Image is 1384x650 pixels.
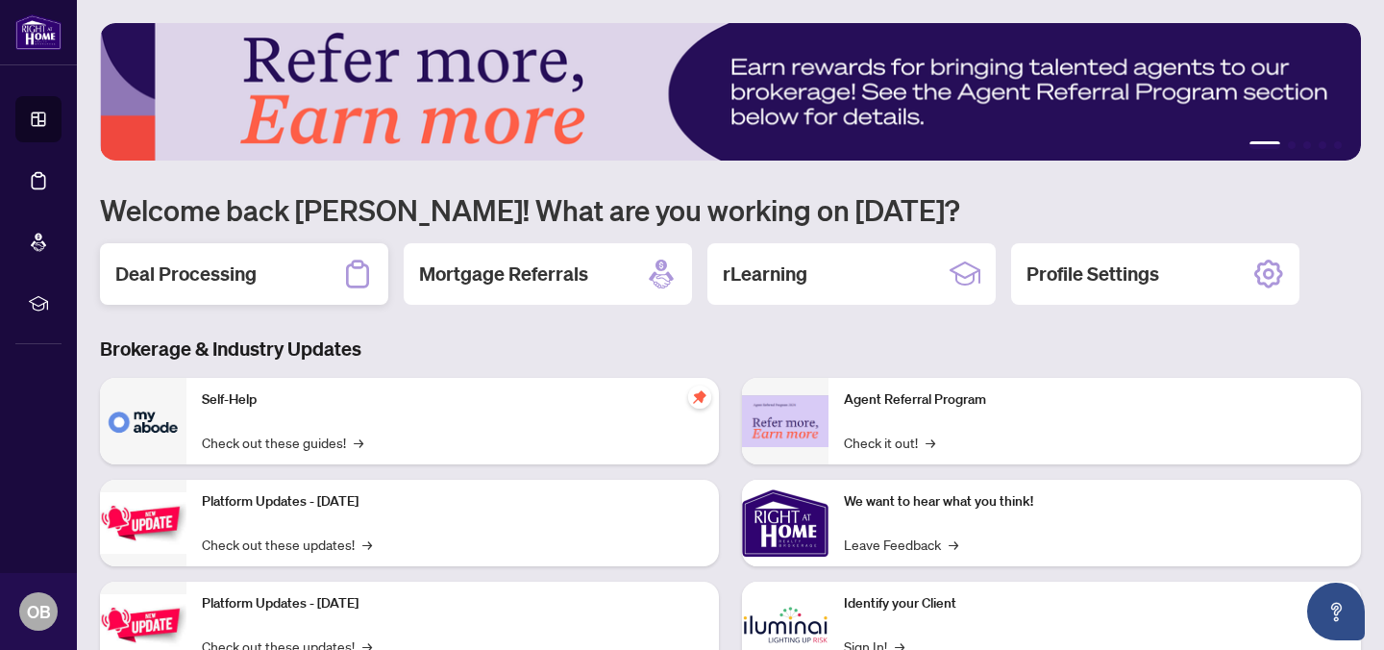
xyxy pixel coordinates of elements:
img: We want to hear what you think! [742,480,828,566]
p: Platform Updates - [DATE] [202,491,704,512]
h3: Brokerage & Industry Updates [100,336,1361,362]
span: → [926,432,935,453]
p: Identify your Client [844,593,1346,614]
span: pushpin [688,386,711,409]
img: Slide 0 [100,23,1361,161]
img: logo [15,14,62,50]
h1: Welcome back [PERSON_NAME]! What are you working on [DATE]? [100,191,1361,228]
h2: Deal Processing [115,261,257,287]
button: 2 [1288,141,1296,149]
img: Self-Help [100,378,186,464]
button: 1 [1249,141,1280,149]
a: Check out these updates!→ [202,534,372,555]
span: → [354,432,363,453]
a: Leave Feedback→ [844,534,958,555]
p: Platform Updates - [DATE] [202,593,704,614]
span: → [949,534,958,555]
h2: Profile Settings [1026,261,1159,287]
span: OB [27,598,51,625]
button: 5 [1334,141,1342,149]
h2: rLearning [723,261,807,287]
p: We want to hear what you think! [844,491,1346,512]
button: 4 [1319,141,1326,149]
button: Open asap [1307,583,1365,640]
p: Agent Referral Program [844,389,1346,411]
img: Agent Referral Program [742,395,828,448]
a: Check out these guides!→ [202,432,363,453]
h2: Mortgage Referrals [419,261,588,287]
p: Self-Help [202,389,704,411]
a: Check it out!→ [844,432,935,453]
span: → [362,534,372,555]
button: 3 [1303,141,1311,149]
img: Platform Updates - July 21, 2025 [100,492,186,553]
